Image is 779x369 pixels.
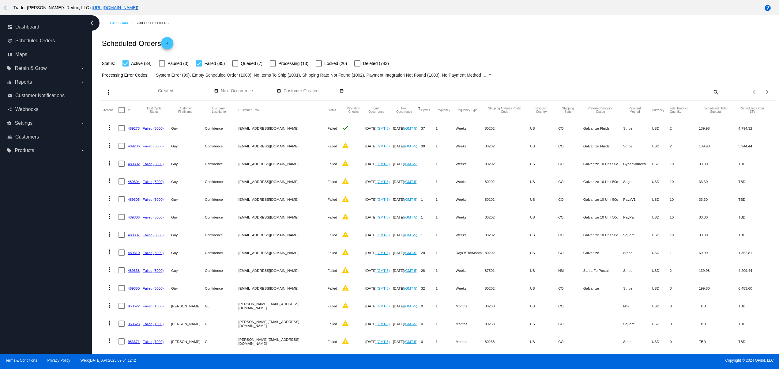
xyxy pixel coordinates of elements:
mat-cell: USD [652,119,670,137]
a: Failed [143,233,152,237]
a: 489338 [128,268,140,272]
mat-cell: [DATE] [393,226,421,244]
a: (3000) [153,180,164,184]
button: Change sorting for ShippingState [558,107,578,113]
a: (GMT-5) [377,197,390,201]
mat-cell: Galvanize 10 Unit 50c [583,226,623,244]
a: (3000) [153,144,164,148]
mat-cell: 80202 [485,190,530,208]
span: Customer Notifications [15,93,65,98]
mat-cell: Stripe [623,137,652,155]
mat-cell: US [530,137,559,155]
i: dashboard [7,25,12,29]
mat-cell: 69.99 [699,244,738,261]
a: map Maps [7,50,85,59]
mat-cell: Confidence [205,226,238,244]
mat-icon: date_range [340,89,344,93]
mat-cell: CO [558,226,583,244]
mat-cell: Weeks [456,155,485,173]
mat-cell: Guy [171,119,205,137]
a: Failed [143,251,152,255]
a: (GMT-5) [377,268,390,272]
mat-cell: Guy [171,226,205,244]
mat-cell: 199.80 [699,279,738,297]
mat-cell: Stripe [623,244,652,261]
mat-icon: more_vert [106,142,113,149]
mat-cell: [DATE] [365,190,393,208]
mat-cell: [PERSON_NAME][EMAIL_ADDRESS][DOMAIN_NAME] [238,297,327,315]
mat-cell: 139.98 [699,137,738,155]
mat-cell: [DATE] [393,244,421,261]
mat-cell: 1 [436,137,456,155]
mat-cell: 1 [670,244,699,261]
mat-cell: 1 [421,208,436,226]
mat-cell: Galvanize 10 Unit 50c [583,155,623,173]
mat-cell: Guy [171,155,205,173]
mat-icon: arrow_back [2,4,10,12]
mat-cell: Sage [623,173,652,190]
a: (GMT-5) [377,251,390,255]
mat-cell: Stripe [623,279,652,297]
button: Next page [761,86,773,98]
button: Change sorting for LifetimeValue [738,107,767,113]
a: email Customer Notifications [7,91,85,101]
a: dashboard Dashboard [7,22,85,32]
a: (GMT-5) [377,286,390,290]
mat-icon: date_range [277,89,281,93]
mat-cell: 1 [436,173,456,190]
a: 489273 [128,126,140,130]
mat-cell: Galvanize 10 Unit 50c [583,190,623,208]
mat-cell: 1 [421,155,436,173]
mat-cell: CO [558,155,583,173]
button: Change sorting for Subtotal [699,107,733,113]
a: (3000) [153,251,164,255]
input: Created [158,89,213,93]
a: 489305 [128,197,140,201]
mat-cell: TBD [738,155,772,173]
a: Failed [143,286,152,290]
mat-cell: Guy [171,244,205,261]
a: people_outline Customers [7,132,85,142]
mat-cell: 139.98 [699,119,738,137]
a: (GMT-5) [404,268,417,272]
mat-cell: 32 [421,279,436,297]
mat-cell: PayaV1 [623,190,652,208]
mat-cell: US [530,297,559,315]
mat-cell: US [530,155,559,173]
mat-cell: 1 [421,190,436,208]
mat-cell: 0 [421,297,436,315]
mat-cell: [EMAIL_ADDRESS][DOMAIN_NAME] [238,244,327,261]
mat-icon: more_vert [106,159,113,167]
mat-cell: [EMAIL_ADDRESS][DOMAIN_NAME] [238,261,327,279]
i: update [7,38,12,43]
mat-cell: CO [558,297,583,315]
mat-cell: 80202 [485,208,530,226]
mat-cell: Weeks [456,261,485,279]
input: Next Occurrence [221,89,276,93]
mat-cell: [DATE] [393,297,421,315]
mat-cell: Guy [171,208,205,226]
mat-cell: CO [558,119,583,137]
span: Customers [15,134,39,140]
a: (GMT-5) [377,215,390,219]
a: 489304 [128,180,140,184]
mat-icon: more_vert [106,302,113,309]
mat-cell: [DATE] [365,226,393,244]
mat-cell: Galvanize Fluids [583,119,623,137]
mat-cell: GL [205,297,238,315]
mat-cell: [EMAIL_ADDRESS][DOMAIN_NAME] [238,208,327,226]
span: Webhooks [15,107,38,112]
mat-cell: [DATE] [393,208,421,226]
mat-cell: US [530,119,559,137]
mat-cell: 28 [421,261,436,279]
mat-cell: USD [652,261,670,279]
mat-cell: [DATE] [365,119,393,137]
mat-icon: help [764,4,771,12]
a: (3000) [153,126,164,130]
span: Dashboard [15,24,39,30]
i: map [7,52,12,57]
a: (3000) [153,215,164,219]
mat-icon: more_vert [106,177,113,184]
a: (GMT-5) [404,126,417,130]
mat-cell: 6,453.60 [738,279,772,297]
